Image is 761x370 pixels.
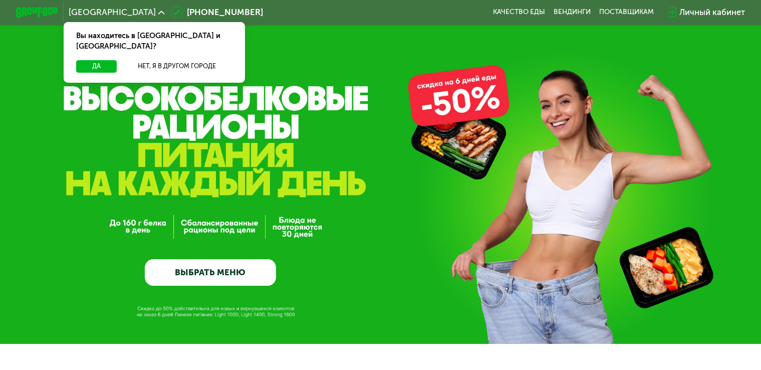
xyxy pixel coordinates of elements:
a: ВЫБРАТЬ МЕНЮ [145,259,277,286]
div: Вы находитесь в [GEOGRAPHIC_DATA] и [GEOGRAPHIC_DATA]? [64,22,245,60]
div: поставщикам [599,8,654,17]
button: Нет, я в другом городе [121,60,232,73]
a: [PHONE_NUMBER] [170,6,264,19]
button: Да [76,60,117,73]
a: Вендинги [554,8,591,17]
span: [GEOGRAPHIC_DATA] [69,8,156,17]
div: Личный кабинет [679,6,745,19]
a: Качество еды [493,8,545,17]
